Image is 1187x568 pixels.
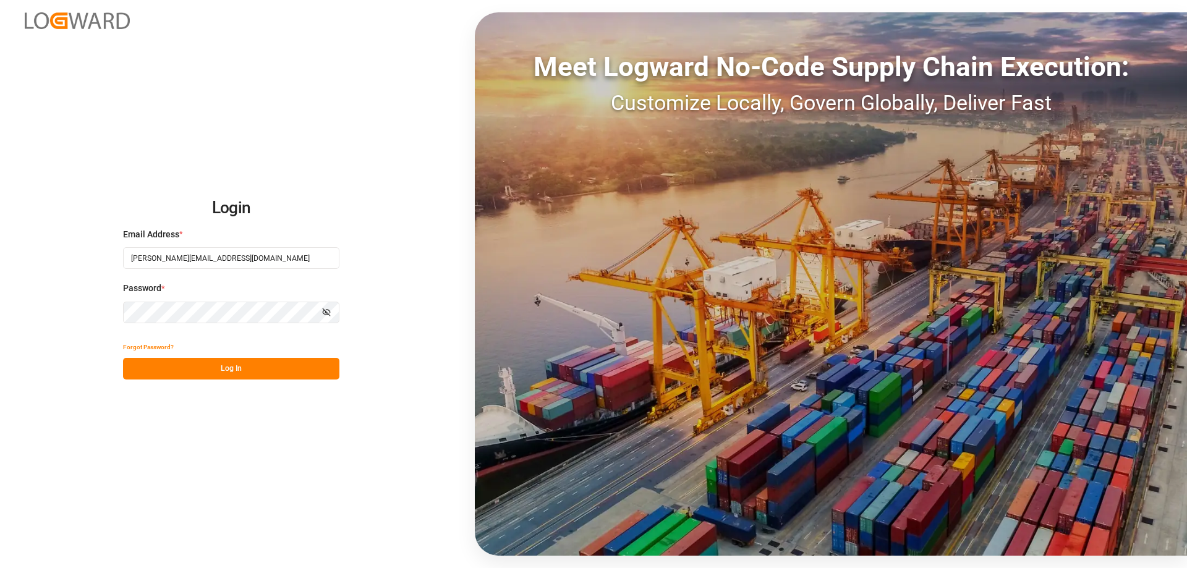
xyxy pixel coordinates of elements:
[475,46,1187,87] div: Meet Logward No-Code Supply Chain Execution:
[123,228,179,241] span: Email Address
[123,358,339,379] button: Log In
[25,12,130,29] img: Logward_new_orange.png
[123,282,161,295] span: Password
[123,336,174,358] button: Forgot Password?
[123,189,339,228] h2: Login
[475,87,1187,119] div: Customize Locally, Govern Globally, Deliver Fast
[123,247,339,269] input: Enter your email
